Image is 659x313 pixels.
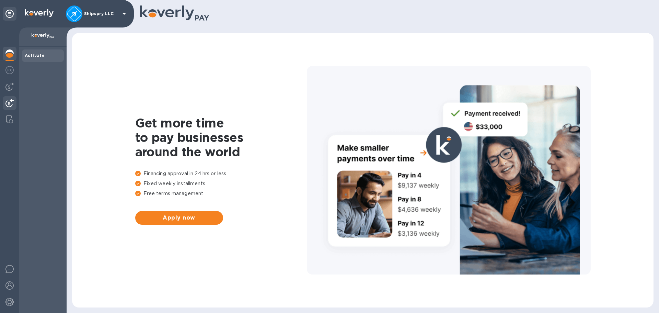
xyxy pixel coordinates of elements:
div: Unpin categories [3,7,16,21]
img: Foreign exchange [5,66,14,74]
p: Fixed weekly installments. [135,180,307,187]
b: Activate [25,53,45,58]
p: Financing approval in 24 hrs or less. [135,170,307,177]
p: Free terms management. [135,190,307,197]
img: Logo [25,9,54,17]
span: Apply now [141,214,218,222]
p: Shipspry LLC [84,11,118,16]
h1: Get more time to pay businesses around the world [135,116,307,159]
button: Apply now [135,211,223,225]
